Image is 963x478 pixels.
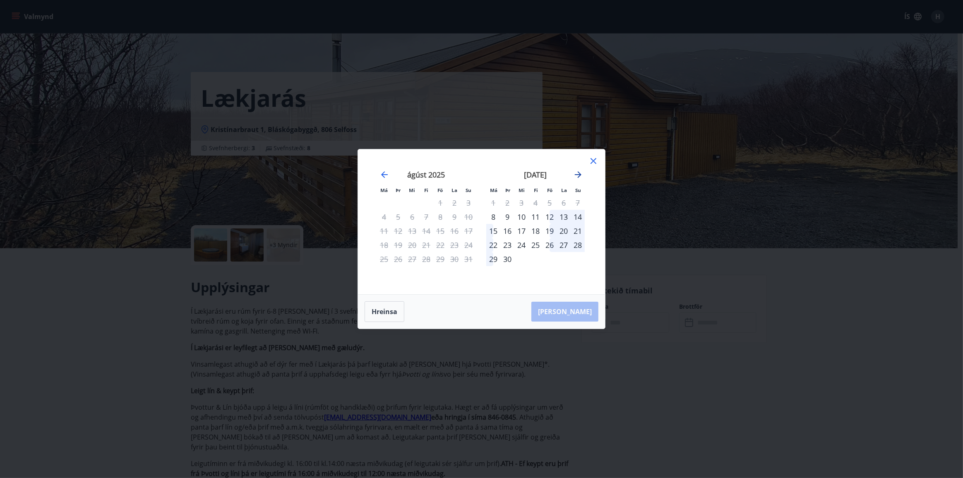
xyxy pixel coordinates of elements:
[391,224,405,238] td: Not available. þriðjudagur, 12. ágúst 2025
[557,224,571,238] td: Choose laugardagur, 20. september 2025 as your check-in date. It’s available.
[543,224,557,238] div: 19
[528,238,543,252] td: Choose fimmtudagur, 25. september 2025 as your check-in date. It’s available.
[557,210,571,224] td: Choose laugardagur, 13. september 2025 as your check-in date. It’s available.
[548,187,553,193] small: Fö
[447,224,461,238] td: Not available. laugardagur, 16. ágúst 2025
[514,238,528,252] div: 24
[405,238,419,252] td: Not available. miðvikudagur, 20. ágúst 2025
[461,210,475,224] td: Not available. sunnudagur, 10. ágúst 2025
[461,238,475,252] td: Not available. sunnudagur, 24. ágúst 2025
[543,224,557,238] td: Choose föstudagur, 19. september 2025 as your check-in date. It’s available.
[461,196,475,210] td: Not available. sunnudagur, 3. ágúst 2025
[379,170,389,180] div: Move backward to switch to the previous month.
[433,196,447,210] td: Not available. föstudagur, 1. ágúst 2025
[405,210,419,224] td: Not available. miðvikudagur, 6. ágúst 2025
[486,238,500,252] td: Choose mánudagur, 22. september 2025 as your check-in date. It’s available.
[514,210,528,224] div: 10
[514,196,528,210] td: Not available. miðvikudagur, 3. september 2025
[524,170,547,180] strong: [DATE]
[543,238,557,252] div: 26
[528,210,543,224] td: Choose fimmtudagur, 11. september 2025 as your check-in date. It’s available.
[571,210,585,224] div: 14
[447,210,461,224] td: Not available. laugardagur, 9. ágúst 2025
[391,210,405,224] td: Not available. þriðjudagur, 5. ágúst 2025
[500,210,514,224] div: 9
[543,196,557,210] td: Not available. föstudagur, 5. september 2025
[557,224,571,238] div: 20
[528,238,543,252] div: 25
[419,238,433,252] td: Not available. fimmtudagur, 21. ágúst 2025
[396,187,401,193] small: Þr
[377,252,391,266] td: Not available. mánudagur, 25. ágúst 2025
[419,210,433,224] td: Not available. fimmtudagur, 7. ágúst 2025
[571,224,585,238] td: Choose sunnudagur, 21. september 2025 as your check-in date. It’s available.
[419,224,433,238] td: Not available. fimmtudagur, 14. ágúst 2025
[561,187,567,193] small: La
[447,196,461,210] td: Not available. laugardagur, 2. ágúst 2025
[528,224,543,238] div: 18
[500,210,514,224] td: Choose þriðjudagur, 9. september 2025 as your check-in date. It’s available.
[500,224,514,238] td: Choose þriðjudagur, 16. september 2025 as your check-in date. It’s available.
[486,252,500,266] td: Choose mánudagur, 29. september 2025 as your check-in date. It’s available.
[433,210,447,224] td: Not available. föstudagur, 8. ágúst 2025
[500,238,514,252] td: Choose þriðjudagur, 23. september 2025 as your check-in date. It’s available.
[466,187,471,193] small: Su
[514,210,528,224] td: Choose miðvikudagur, 10. september 2025 as your check-in date. It’s available.
[451,187,457,193] small: La
[405,252,419,266] td: Not available. miðvikudagur, 27. ágúst 2025
[438,187,443,193] small: Fö
[557,196,571,210] td: Not available. laugardagur, 6. september 2025
[405,224,419,238] td: Not available. miðvikudagur, 13. ágúst 2025
[528,196,543,210] td: Not available. fimmtudagur, 4. september 2025
[486,252,500,266] div: 29
[447,252,461,266] td: Not available. laugardagur, 30. ágúst 2025
[500,196,514,210] td: Not available. þriðjudagur, 2. september 2025
[377,210,391,224] td: Not available. mánudagur, 4. ágúst 2025
[557,238,571,252] div: 27
[461,252,475,266] td: Not available. sunnudagur, 31. ágúst 2025
[365,301,404,322] button: Hreinsa
[575,187,581,193] small: Su
[571,196,585,210] td: Not available. sunnudagur, 7. september 2025
[486,210,500,224] td: Choose mánudagur, 8. september 2025 as your check-in date. It’s available.
[543,238,557,252] td: Choose föstudagur, 26. september 2025 as your check-in date. It’s available.
[543,210,557,224] div: 12
[573,170,583,180] div: Move forward to switch to the next month.
[571,238,585,252] div: 28
[419,252,433,266] td: Not available. fimmtudagur, 28. ágúst 2025
[380,187,388,193] small: Má
[408,170,445,180] strong: ágúst 2025
[424,187,428,193] small: Fi
[486,196,500,210] td: Not available. mánudagur, 1. september 2025
[514,224,528,238] div: 17
[519,187,525,193] small: Mi
[377,238,391,252] td: Not available. mánudagur, 18. ágúst 2025
[505,187,510,193] small: Þr
[433,238,447,252] td: Not available. föstudagur, 22. ágúst 2025
[543,210,557,224] td: Choose föstudagur, 12. september 2025 as your check-in date. It’s available.
[500,252,514,266] td: Choose þriðjudagur, 30. september 2025 as your check-in date. It’s available.
[557,210,571,224] div: 13
[528,224,543,238] td: Choose fimmtudagur, 18. september 2025 as your check-in date. It’s available.
[557,238,571,252] td: Choose laugardagur, 27. september 2025 as your check-in date. It’s available.
[391,238,405,252] td: Not available. þriðjudagur, 19. ágúst 2025
[486,224,500,238] td: Choose mánudagur, 15. september 2025 as your check-in date. It’s available.
[514,224,528,238] td: Choose miðvikudagur, 17. september 2025 as your check-in date. It’s available.
[391,252,405,266] td: Not available. þriðjudagur, 26. ágúst 2025
[514,238,528,252] td: Choose miðvikudagur, 24. september 2025 as your check-in date. It’s available.
[500,252,514,266] div: 30
[490,187,497,193] small: Má
[368,159,595,284] div: Calendar
[447,238,461,252] td: Not available. laugardagur, 23. ágúst 2025
[486,210,500,224] div: Aðeins innritun í boði
[461,224,475,238] td: Not available. sunnudagur, 17. ágúst 2025
[409,187,415,193] small: Mi
[433,224,447,238] td: Not available. föstudagur, 15. ágúst 2025
[433,252,447,266] td: Not available. föstudagur, 29. ágúst 2025
[486,238,500,252] div: 22
[571,238,585,252] td: Choose sunnudagur, 28. september 2025 as your check-in date. It’s available.
[528,210,543,224] div: 11
[571,224,585,238] div: 21
[500,238,514,252] div: 23
[571,210,585,224] td: Choose sunnudagur, 14. september 2025 as your check-in date. It’s available.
